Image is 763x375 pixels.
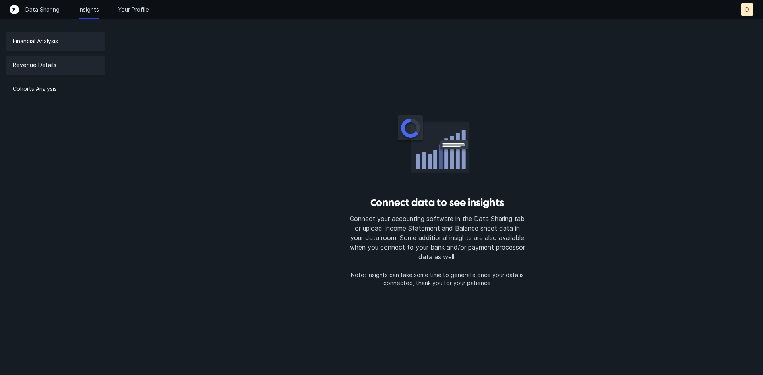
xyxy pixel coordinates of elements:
p: Note: Insights can take some time to generate once your data is connected, thank you for your pat... [348,271,526,287]
p: Financial Analysis [13,37,58,46]
p: Cohorts Analysis [13,84,57,94]
a: Insights [79,6,99,13]
a: Data Sharing [25,6,60,13]
p: D [745,6,749,13]
p: Revenue Details [13,60,56,70]
a: Revenue Details [6,56,105,75]
a: Cohorts Analysis [6,79,105,98]
a: Your Profile [118,6,149,13]
button: D [741,3,753,16]
h3: Connect data to see insights [348,196,526,209]
p: Connect your accounting software in the Data Sharing tab or upload Income Statement and Balance s... [348,214,526,262]
a: Financial Analysis [6,32,105,51]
